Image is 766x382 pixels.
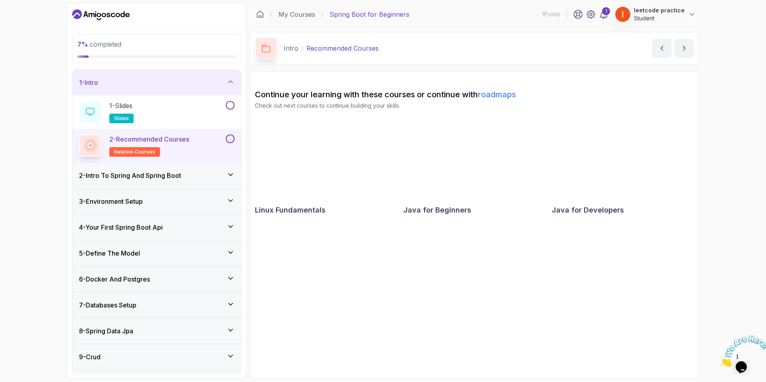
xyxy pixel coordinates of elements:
[306,43,379,53] p: Recommended Courses
[675,39,694,58] button: next content
[602,7,610,15] div: 1
[73,70,241,95] button: 1-Intro
[73,240,241,266] button: 5-Define The Model
[73,292,241,318] button: 7-Databases Setup
[478,90,516,99] a: roadmaps
[542,10,560,18] p: 1 Points
[255,122,397,216] a: Linux Fundamentals cardLinux Fundamentals
[77,40,121,48] span: completed
[73,318,241,344] button: 8-Spring Data Jpa
[79,248,140,258] h3: 5 - Define The Model
[79,223,163,232] h3: 4 - Your First Spring Boot Api
[73,215,241,240] button: 4-Your First Spring Boot Api
[615,6,696,22] button: user profile imageleetcode practiceStudent
[79,171,181,180] h3: 2 - Intro To Spring And Spring Boot
[72,8,130,21] a: Dashboard
[552,205,624,216] h2: Java for Developers
[73,163,241,188] button: 2-Intro To Spring And Spring Boot
[77,40,88,48] span: 7 %
[79,197,143,206] h3: 3 - Environment Setup
[552,123,693,202] img: Java for Developers card
[255,123,397,202] img: Linux Fundamentals card
[634,6,685,14] p: leetcode practice
[615,7,630,22] img: user profile image
[3,3,53,35] img: Chat attention grabber
[79,326,133,336] h3: 8 - Spring Data Jpa
[652,39,671,58] button: previous content
[79,300,136,310] h3: 7 - Databases Setup
[79,78,98,87] h3: 1 - Intro
[717,332,766,370] iframe: chat widget
[79,352,101,362] h3: 9 - Crud
[255,89,694,100] h2: Continue your learning with these courses or continue with
[634,14,685,22] p: Student
[3,3,6,10] span: 1
[79,274,150,284] h3: 6 - Docker And Postgres
[109,134,189,144] p: 2 - Recommended Courses
[552,122,694,216] a: Java for Developers cardJava for Developers
[255,205,326,216] h2: Linux Fundamentals
[255,102,694,110] p: Check out next courses to continue building your skills.
[114,149,155,155] span: related-courses
[114,115,129,122] span: slides
[73,266,241,292] button: 6-Docker And Postgres
[109,101,132,110] p: 1 - Slides
[79,134,235,157] button: 2-Recommended Coursesrelated-courses
[256,10,264,18] a: Dashboard
[403,205,471,216] h2: Java for Beginners
[278,10,315,19] a: My Courses
[330,10,409,19] p: Spring Boot for Beginners
[403,122,545,216] a: Java for Beginners cardJava for Beginners
[79,101,235,123] button: 1-Slidesslides
[599,10,608,19] a: 1
[73,344,241,370] button: 9-Crud
[404,123,545,202] img: Java for Beginners card
[73,189,241,214] button: 3-Environment Setup
[284,43,298,53] p: Intro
